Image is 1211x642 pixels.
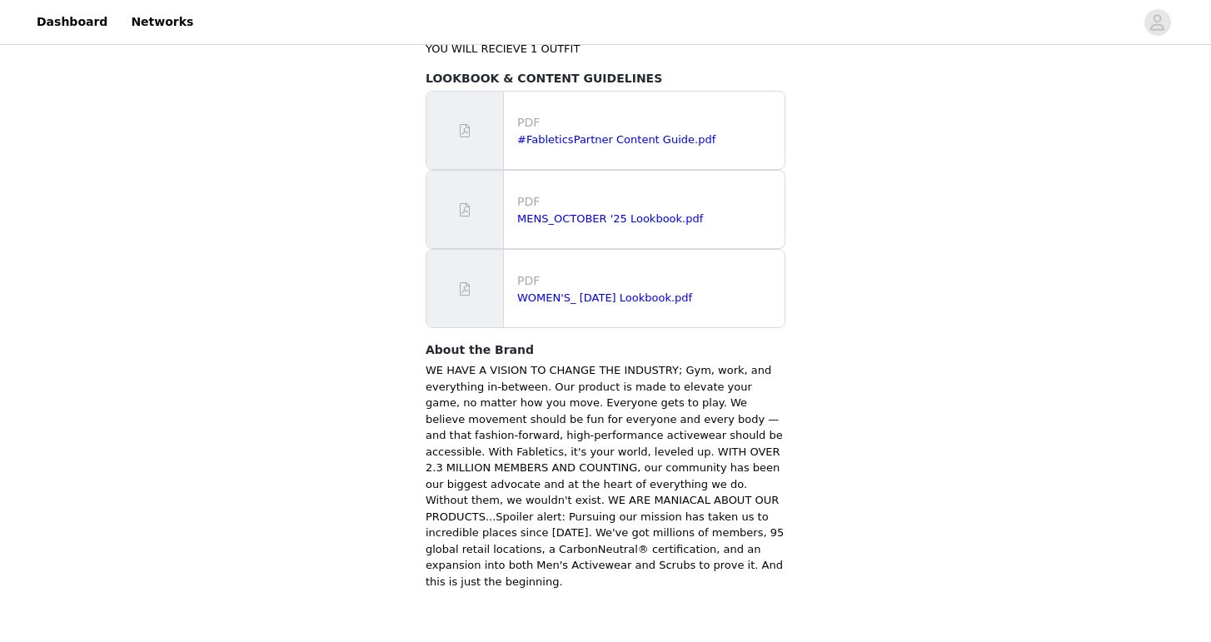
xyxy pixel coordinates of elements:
h4: LOOKBOOK & CONTENT GUIDELINES [426,70,785,87]
p: YOU WILL RECIEVE 1 OUTFIT [426,41,785,57]
a: Dashboard [27,3,117,41]
a: Networks [121,3,203,41]
div: avatar [1149,9,1165,36]
a: WOMEN'S_ [DATE] Lookbook.pdf [517,291,692,304]
a: #FableticsPartner Content Guide.pdf [517,133,715,146]
h4: About the Brand [426,341,785,359]
p: PDF [517,193,778,211]
a: MENS_OCTOBER '25 Lookbook.pdf [517,212,703,225]
p: WE HAVE A VISION TO CHANGE THE INDUSTRY; Gym, work, and everything in-between. Our product is mad... [426,362,785,590]
p: PDF [517,114,778,132]
p: PDF [517,272,778,290]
